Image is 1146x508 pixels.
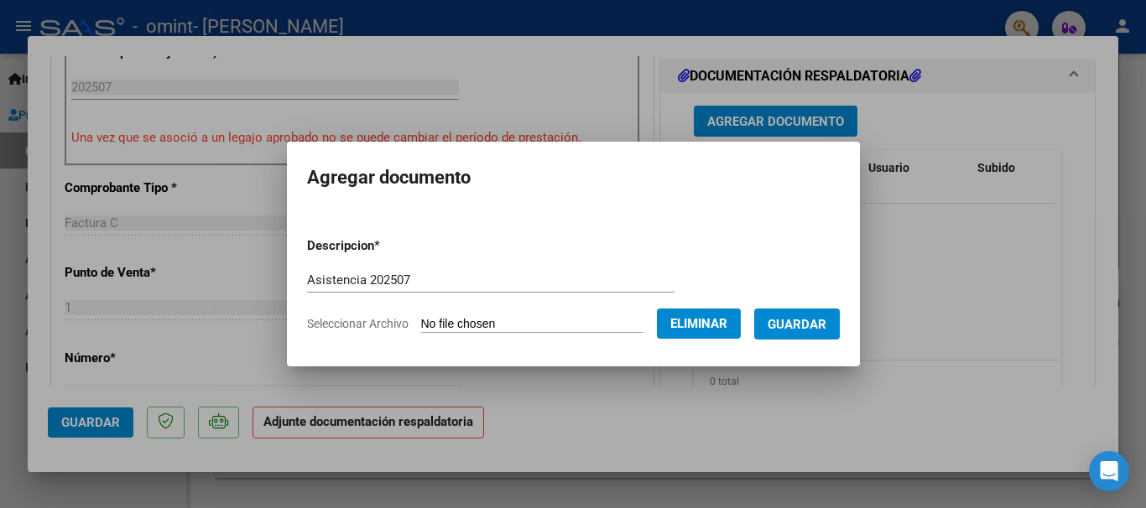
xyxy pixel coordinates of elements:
[754,308,840,340] button: Guardar
[1089,451,1129,491] div: Open Intercom Messenger
[307,317,409,330] span: Seleccionar Archivo
[307,236,467,256] p: Descripcion
[768,317,826,332] span: Guardar
[307,162,840,194] h2: Agregar documento
[670,316,727,331] span: Eliminar
[657,308,741,339] button: Eliminar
